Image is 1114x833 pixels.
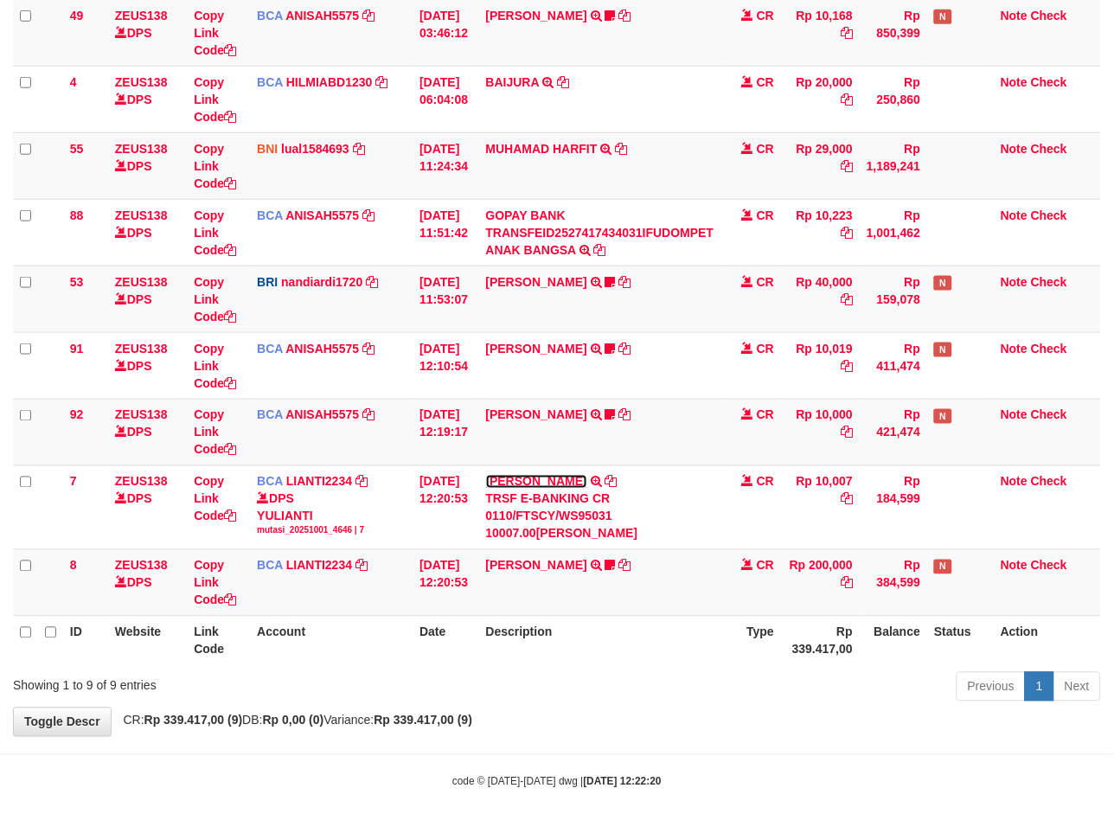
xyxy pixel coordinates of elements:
th: Rp 339.417,00 [781,616,860,665]
th: Link Code [187,616,250,665]
a: Check [1031,75,1067,89]
td: DPS [108,132,187,199]
td: DPS [108,199,187,266]
a: Copy Rp 40,000 to clipboard [841,292,853,306]
a: Toggle Descr [13,708,112,737]
span: BCA [257,208,283,222]
td: DPS [108,399,187,465]
a: Copy Rp 10,007 to clipboard [841,492,853,506]
span: CR: DB: Variance: [115,714,473,727]
span: CR [757,275,774,289]
span: BCA [257,75,283,89]
a: ZEUS138 [115,559,168,573]
a: Note [1001,275,1028,289]
a: ZEUS138 [115,208,168,222]
a: 1 [1025,672,1054,702]
a: [PERSON_NAME] [486,559,587,573]
span: Has Note [934,560,951,574]
a: Copy Rp 10,019 to clipboard [841,359,853,373]
a: Copy BAIJURA to clipboard [557,75,569,89]
a: ZEUS138 [115,75,168,89]
span: BCA [257,9,283,22]
th: Action [994,616,1101,665]
td: Rp 250,860 [860,66,927,132]
div: Showing 1 to 9 of 9 entries [13,670,451,695]
a: ZEUS138 [115,408,168,422]
td: Rp 411,474 [860,332,927,399]
strong: [DATE] 12:22:20 [584,776,662,788]
td: Rp 184,599 [860,465,927,549]
td: [DATE] 12:19:17 [413,399,478,465]
td: Rp 200,000 [781,549,860,616]
th: Account [250,616,413,665]
span: CR [757,342,774,356]
a: Copy Link Code [194,559,236,607]
a: Copy Rp 10,223 to clipboard [841,226,853,240]
a: ZEUS138 [115,275,168,289]
span: CR [757,559,774,573]
th: Balance [860,616,927,665]
a: [PERSON_NAME] [486,408,587,422]
td: DPS [108,266,187,332]
a: Copy ANISAH5575 to clipboard [362,342,375,356]
th: Date [413,616,478,665]
span: BCA [257,559,283,573]
td: [DATE] 11:51:42 [413,199,478,266]
a: Check [1031,9,1067,22]
a: Check [1031,408,1067,422]
a: Copy BASILIUS CHARL to clipboard [619,275,631,289]
td: Rp 20,000 [781,66,860,132]
a: [PERSON_NAME] [486,342,587,356]
th: ID [63,616,108,665]
a: Copy Link Code [194,342,236,390]
a: Copy INA PAUJANAH to clipboard [619,9,631,22]
a: ANISAH5575 [285,208,359,222]
a: Note [1001,9,1028,22]
a: Copy SANTI RUSTINA to clipboard [605,475,618,489]
a: [PERSON_NAME] [486,475,587,489]
a: Copy Rp 10,000 to clipboard [841,426,853,439]
span: BCA [257,475,283,489]
a: Next [1053,672,1101,702]
a: Note [1001,342,1028,356]
td: [DATE] 12:10:54 [413,332,478,399]
td: Rp 1,001,462 [860,199,927,266]
a: Note [1001,142,1028,156]
a: Copy ANISAH5575 to clipboard [362,408,375,422]
td: Rp 10,000 [781,399,860,465]
a: ZEUS138 [115,142,168,156]
a: Copy Link Code [194,75,236,124]
td: Rp 10,007 [781,465,860,549]
a: Copy ANISAH5575 to clipboard [362,208,375,222]
td: Rp 421,474 [860,399,927,465]
a: BAIJURA [486,75,540,89]
span: Has Note [934,276,951,291]
span: CR [757,9,774,22]
a: ZEUS138 [115,342,168,356]
span: BNI [257,142,278,156]
a: Copy SISKA MUTIARA WAHY to clipboard [619,559,631,573]
span: BCA [257,408,283,422]
td: DPS [108,549,187,616]
a: Check [1031,559,1067,573]
span: Has Note [934,409,951,424]
a: Copy Rp 10,168 to clipboard [841,26,853,40]
th: Website [108,616,187,665]
div: mutasi_20251001_4646 | 7 [257,525,406,537]
a: LIANTI2234 [286,559,352,573]
a: GOPAY BANK TRANSFEID2527417434031IFUDOMPET ANAK BANGSA [486,208,714,257]
a: Note [1001,75,1028,89]
a: [PERSON_NAME] [486,9,587,22]
th: Type [721,616,782,665]
a: Copy Rp 200,000 to clipboard [841,576,853,590]
small: code © [DATE]-[DATE] dwg | [452,776,662,788]
a: Copy Link Code [194,9,236,57]
th: Status [927,616,994,665]
td: Rp 1,189,241 [860,132,927,199]
span: BRI [257,275,278,289]
span: CR [757,142,774,156]
span: 53 [70,275,84,289]
td: [DATE] 12:20:53 [413,549,478,616]
span: Has Note [934,343,951,357]
a: Note [1001,208,1028,222]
